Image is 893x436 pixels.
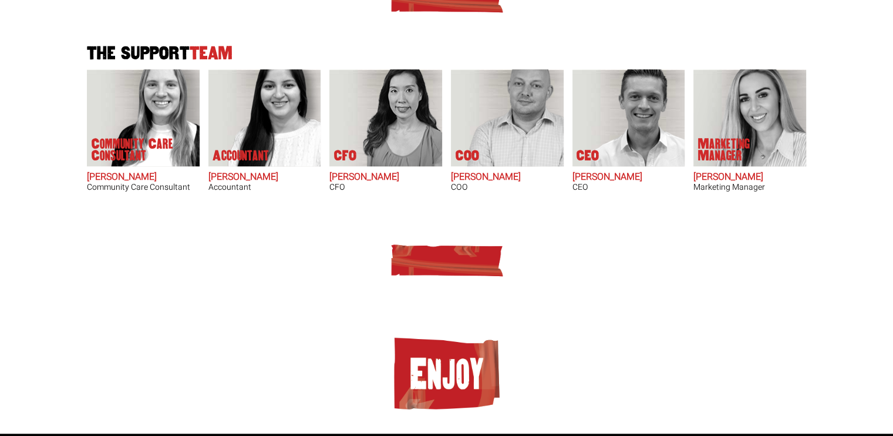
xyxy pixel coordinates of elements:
[329,183,442,192] h3: CFO
[213,150,269,162] p: Accountant
[92,138,186,162] p: Community Care Consultant
[208,172,321,183] h2: [PERSON_NAME]
[693,69,806,166] img: Monique Rodrigues does Marketing Manager
[100,69,200,166] img: Anna Reddy does Community Care Consultant
[221,69,321,166] img: Simran Kaur does Accountant
[456,150,479,162] p: COO
[451,183,564,192] h3: COO
[83,45,811,63] h2: The Support
[577,150,599,162] p: CEO
[208,183,321,192] h3: Accountant
[572,183,685,192] h3: CEO
[698,138,792,162] p: Marketing Manager
[87,183,200,192] h3: Community Care Consultant
[585,69,685,166] img: Geoff Millar's our CEO
[334,150,356,162] p: CFO
[693,172,806,183] h2: [PERSON_NAME]
[693,183,806,192] h3: Marketing Manager
[342,69,442,166] img: Laura Yang's our CFO
[464,69,564,166] img: Simon Moss's our COO
[87,172,200,183] h2: [PERSON_NAME]
[329,172,442,183] h2: [PERSON_NAME]
[451,172,564,183] h2: [PERSON_NAME]
[572,172,685,183] h2: [PERSON_NAME]
[190,43,232,63] span: Team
